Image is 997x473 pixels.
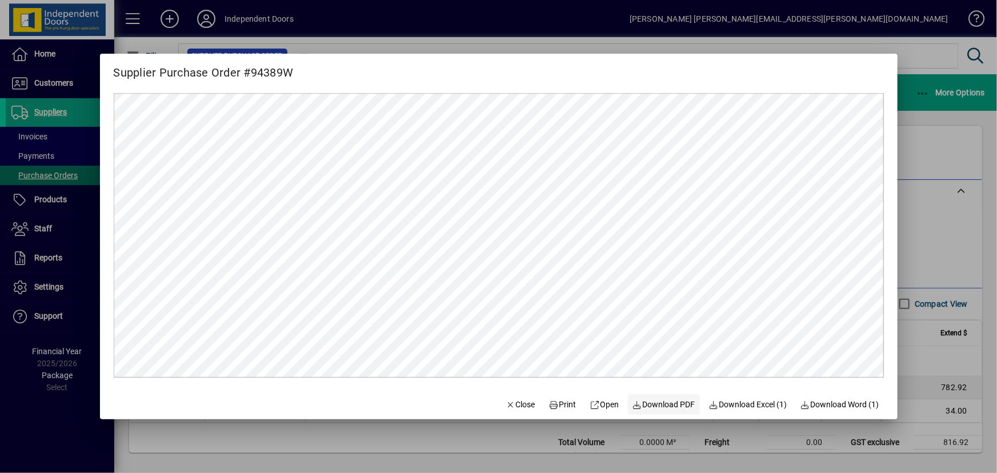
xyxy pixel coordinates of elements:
[704,394,792,415] button: Download Excel (1)
[796,394,884,415] button: Download Word (1)
[544,394,581,415] button: Print
[549,399,576,411] span: Print
[632,399,695,411] span: Download PDF
[709,399,787,411] span: Download Excel (1)
[506,399,535,411] span: Close
[800,399,879,411] span: Download Word (1)
[100,54,307,82] h2: Supplier Purchase Order #94389W
[590,399,619,411] span: Open
[586,394,624,415] a: Open
[628,394,700,415] a: Download PDF
[501,394,540,415] button: Close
